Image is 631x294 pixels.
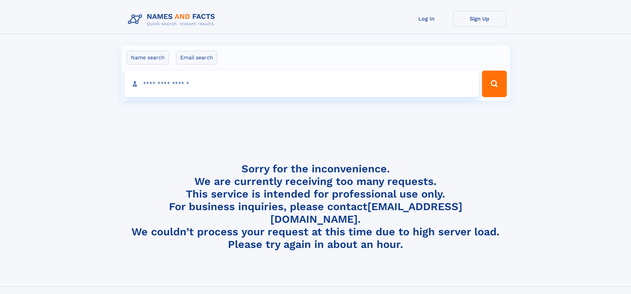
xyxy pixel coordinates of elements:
[482,71,506,97] button: Search Button
[125,162,506,251] h4: Sorry for the inconvenience. We are currently receiving too many requests. This service is intend...
[400,11,453,27] a: Log In
[176,51,217,65] label: Email search
[127,51,169,65] label: Name search
[270,200,462,225] a: [EMAIL_ADDRESS][DOMAIN_NAME]
[125,71,479,97] input: search input
[125,11,221,29] img: Logo Names and Facts
[453,11,506,27] a: Sign Up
